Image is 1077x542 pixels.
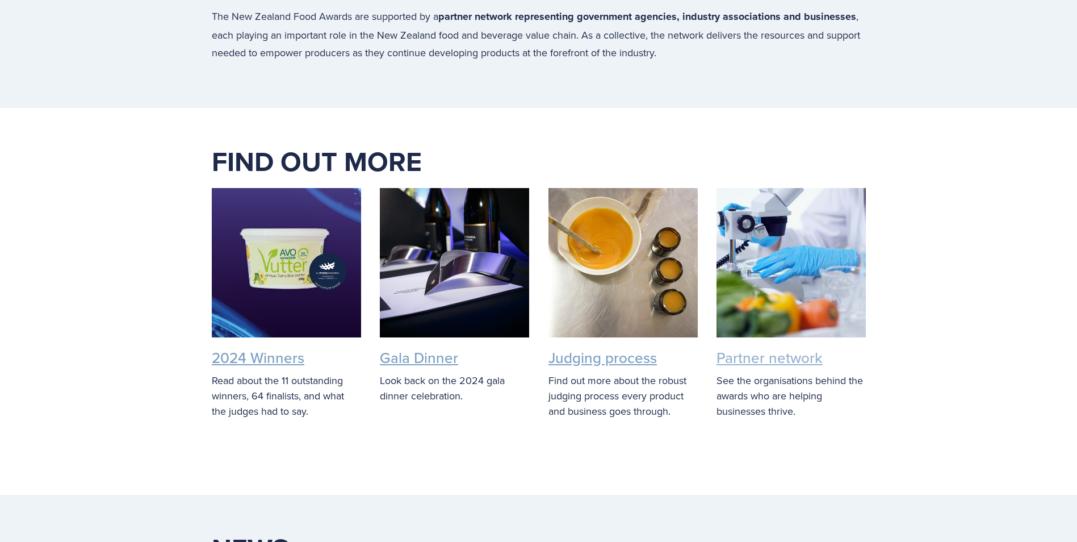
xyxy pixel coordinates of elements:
[212,144,866,178] h1: FIND OUT MORE
[548,347,657,368] a: Judging process
[438,9,856,24] strong: partner network representing government agencies, industry associations and businesses
[212,7,866,62] p: The New Zealand Food Awards are supported by a , each playing an important role in the New Zealan...
[212,373,361,419] p: Read about the 11 outstanding winners, 64 finalists, and what the judges had to say.
[212,347,304,368] a: 2024 Winners
[716,373,866,419] p: See the organisations behind the awards who are helping businesses thrive.
[380,373,529,403] p: Look back on the 2024 gala dinner celebration.
[716,347,823,368] a: Partner network
[548,373,698,419] p: Find out more about the robust judging process every product and business goes through.
[380,347,458,368] a: Gala Dinner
